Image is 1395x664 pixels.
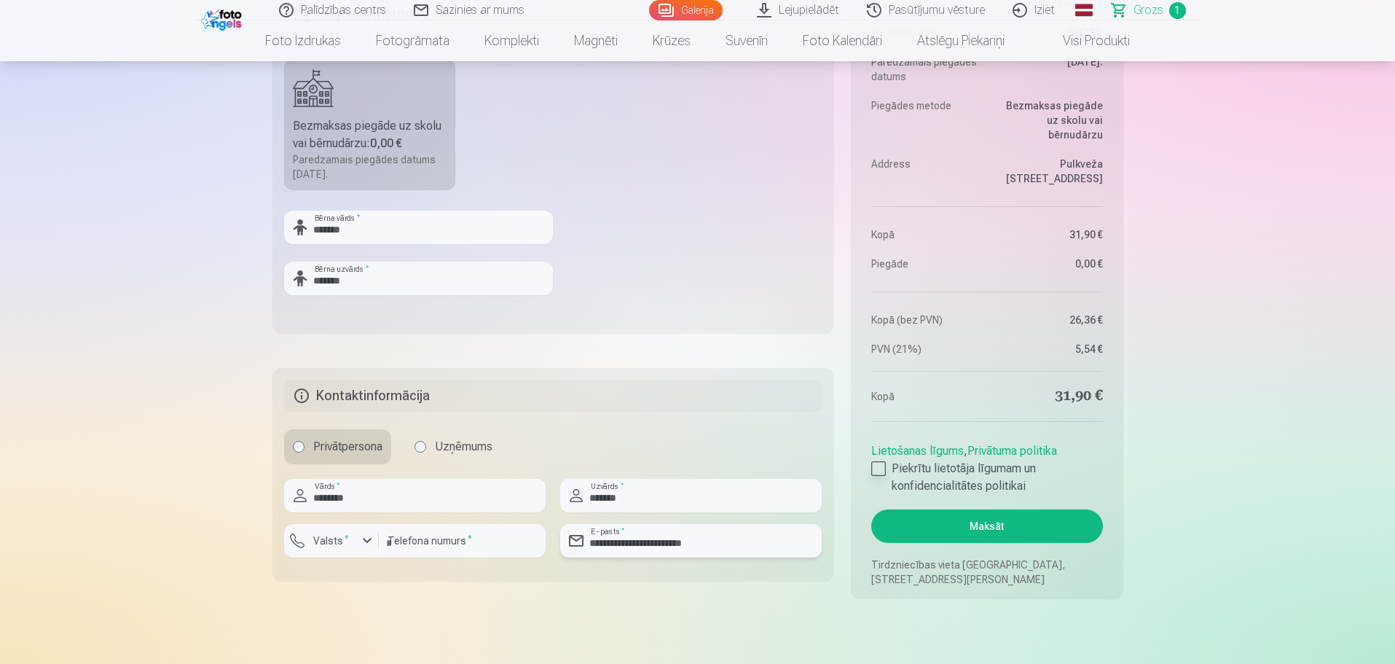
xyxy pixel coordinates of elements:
[871,227,980,242] dt: Kopā
[994,227,1103,242] dd: 31,90 €
[406,429,501,464] label: Uzņēmums
[994,55,1103,84] dd: [DATE].
[994,257,1103,271] dd: 0,00 €
[994,342,1103,356] dd: 5,54 €
[871,444,964,458] a: Lietošanas līgums
[293,152,447,181] div: Paredzamais piegādes datums [DATE].
[994,386,1103,407] dd: 31,90 €
[414,441,426,453] input: Uzņēmums
[1022,20,1147,61] a: Visi produkti
[871,386,980,407] dt: Kopā
[307,534,355,548] label: Valsts
[201,6,245,31] img: /fa1
[293,441,304,453] input: Privātpersona
[293,117,447,152] div: Bezmaksas piegāde uz skolu vai bērnudārzu :
[284,429,391,464] label: Privātpersona
[871,257,980,271] dt: Piegāde
[1133,1,1163,19] span: Grozs
[994,98,1103,142] dd: Bezmaksas piegāde uz skolu vai bērnudārzu
[871,55,980,84] dt: Paredzamais piegādes datums
[284,524,379,558] button: Valsts*
[635,20,708,61] a: Krūzes
[900,20,1022,61] a: Atslēgu piekariņi
[994,157,1103,186] dd: Pulkveža [STREET_ADDRESS]
[370,136,402,150] b: 0,00 €
[871,98,980,142] dt: Piegādes metode
[871,460,1102,495] label: Piekrītu lietotāja līgumam un konfidencialitātes politikai
[284,380,822,412] h5: Kontaktinformācija
[967,444,1057,458] a: Privātuma politika
[557,20,635,61] a: Magnēti
[871,313,980,327] dt: Kopā (bez PVN)
[871,558,1102,587] p: Tirdzniecības vieta [GEOGRAPHIC_DATA], [STREET_ADDRESS][PERSON_NAME]
[708,20,785,61] a: Suvenīri
[467,20,557,61] a: Komplekti
[871,509,1102,543] button: Maksāt
[785,20,900,61] a: Foto kalendāri
[248,20,358,61] a: Foto izdrukas
[358,20,467,61] a: Fotogrāmata
[871,437,1102,495] div: ,
[1169,2,1186,19] span: 1
[994,313,1103,327] dd: 26,36 €
[871,342,980,356] dt: PVN (21%)
[871,157,980,186] dt: Address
